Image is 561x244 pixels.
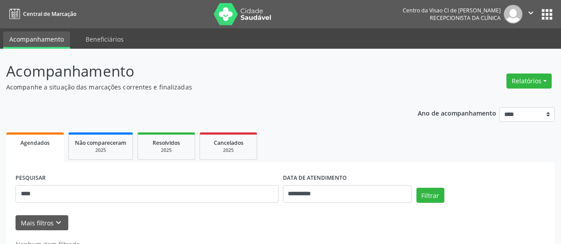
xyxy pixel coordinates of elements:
div: 2025 [144,147,188,154]
button: Filtrar [416,188,444,203]
p: Ano de acompanhamento [418,107,496,118]
button: apps [539,7,555,22]
span: Recepcionista da clínica [430,14,501,22]
a: Beneficiários [79,31,130,47]
button: Mais filtroskeyboard_arrow_down [16,215,68,231]
i:  [526,8,536,18]
label: DATA DE ATENDIMENTO [283,171,347,185]
p: Acompanhe a situação das marcações correntes e finalizadas [6,82,390,92]
span: Resolvidos [153,139,180,147]
p: Acompanhamento [6,60,390,82]
div: 2025 [75,147,126,154]
a: Acompanhamento [3,31,70,49]
span: Não compareceram [75,139,126,147]
span: Cancelados [214,139,243,147]
a: Central de Marcação [6,7,76,21]
button: Relatórios [506,74,552,89]
span: Agendados [20,139,50,147]
span: Central de Marcação [23,10,76,18]
img: img [504,5,522,23]
i: keyboard_arrow_down [54,218,63,228]
button:  [522,5,539,23]
label: PESQUISAR [16,171,46,185]
div: Centro da Visao Cl de [PERSON_NAME] [403,7,501,14]
div: 2025 [206,147,251,154]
